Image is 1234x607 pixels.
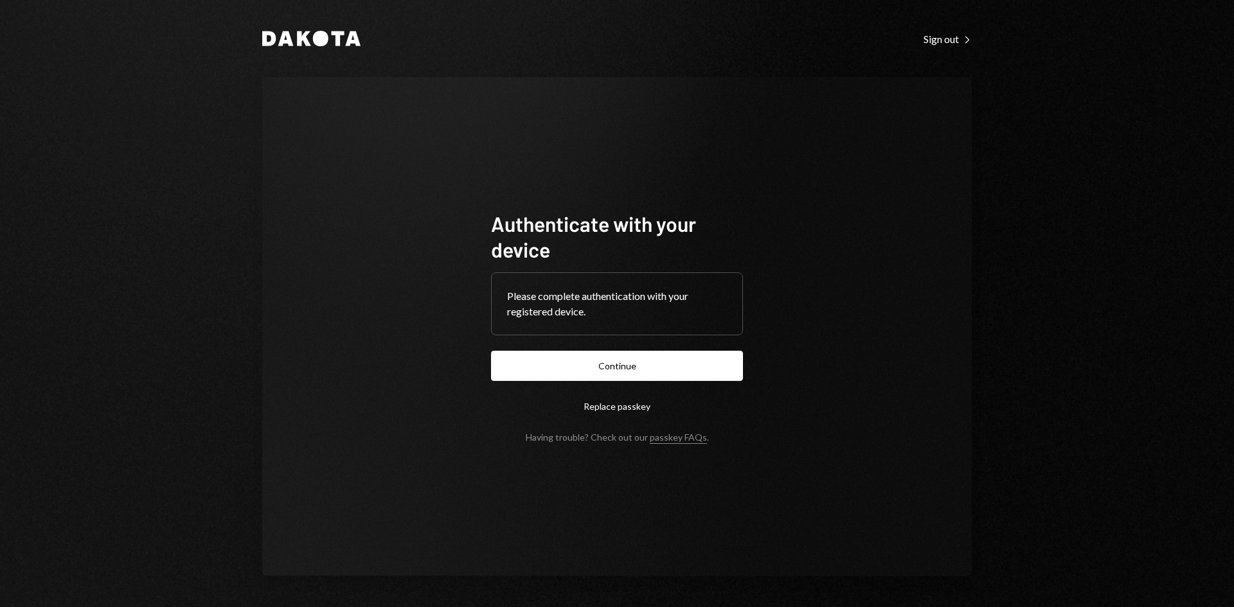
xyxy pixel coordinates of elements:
[491,391,743,421] button: Replace passkey
[526,432,709,443] div: Having trouble? Check out our .
[650,432,707,444] a: passkey FAQs
[491,211,743,262] h1: Authenticate with your device
[491,351,743,381] button: Continue
[507,288,727,319] div: Please complete authentication with your registered device.
[924,31,972,46] a: Sign out
[924,33,972,46] div: Sign out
